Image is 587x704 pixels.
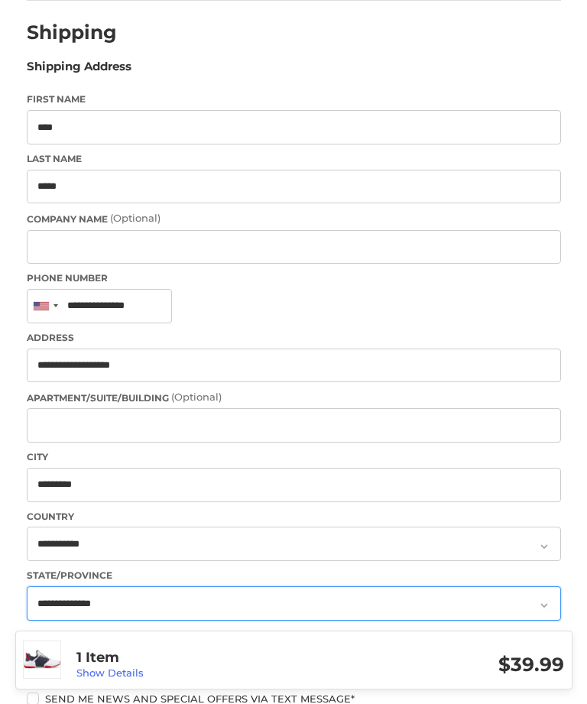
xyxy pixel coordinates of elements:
[27,21,117,44] h2: Shipping
[27,331,561,345] label: Address
[27,628,561,641] label: Postal Code
[27,211,561,226] label: Company Name
[27,271,561,285] label: Phone Number
[27,569,561,582] label: State/Province
[27,450,561,464] label: City
[110,212,161,224] small: (Optional)
[320,653,564,676] h3: $39.99
[76,667,144,679] a: Show Details
[27,58,131,83] legend: Shipping Address
[28,290,63,323] div: United States: +1
[24,641,60,678] img: Puma Men's GS-One Spikeless Golf Shoes
[27,92,561,106] label: First Name
[27,390,561,405] label: Apartment/Suite/Building
[461,663,587,704] iframe: Google Customer Reviews
[27,152,561,166] label: Last Name
[171,391,222,403] small: (Optional)
[76,649,320,667] h3: 1 Item
[27,510,561,524] label: Country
